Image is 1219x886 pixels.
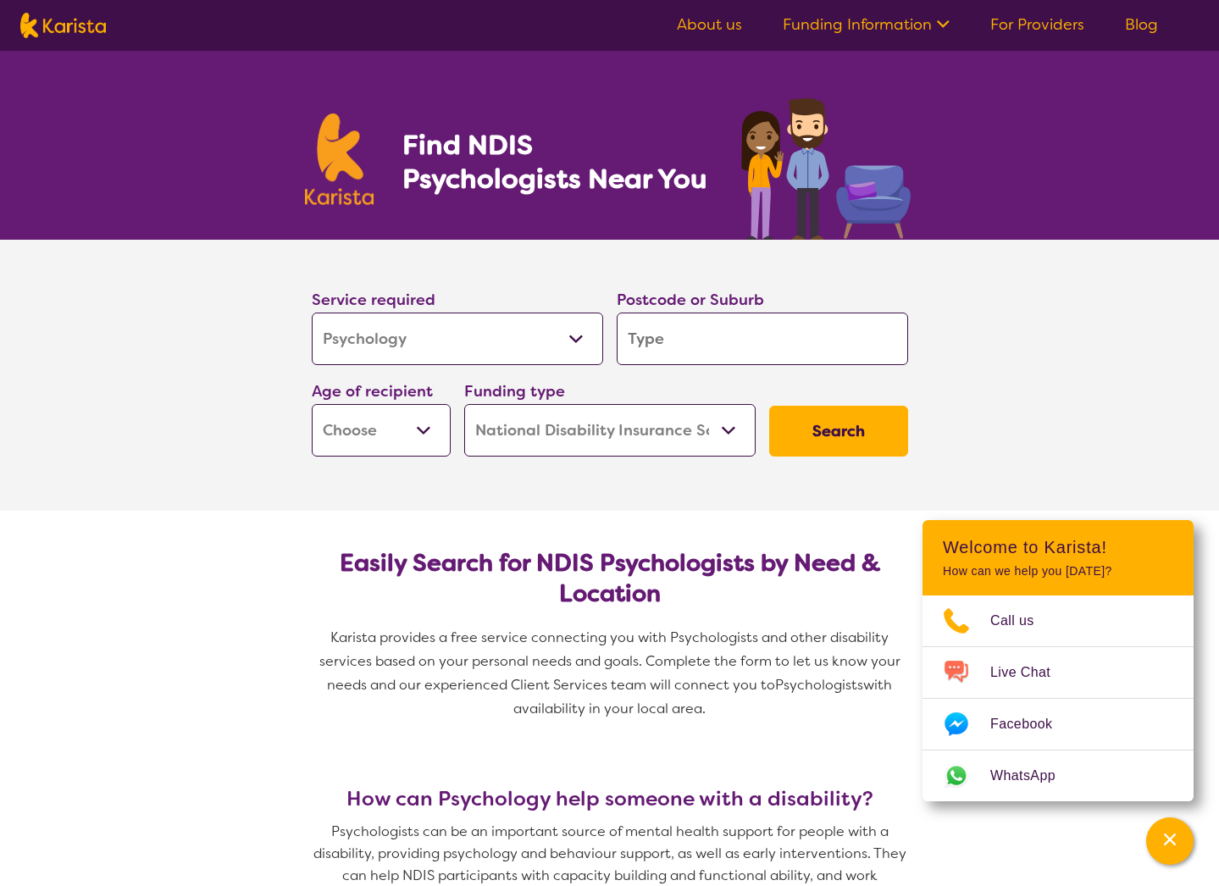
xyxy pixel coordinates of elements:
[990,712,1072,737] span: Facebook
[943,564,1173,579] p: How can we help you [DATE]?
[735,91,915,240] img: psychology
[305,114,374,205] img: Karista logo
[617,290,764,310] label: Postcode or Suburb
[617,313,908,365] input: Type
[312,290,435,310] label: Service required
[990,660,1071,685] span: Live Chat
[20,13,106,38] img: Karista logo
[305,787,915,811] h3: How can Psychology help someone with a disability?
[990,14,1084,35] a: For Providers
[1125,14,1158,35] a: Blog
[677,14,742,35] a: About us
[319,629,904,694] span: Karista provides a free service connecting you with Psychologists and other disability services b...
[923,750,1194,801] a: Web link opens in a new tab.
[464,381,565,401] label: Funding type
[943,537,1173,557] h2: Welcome to Karista!
[402,128,716,196] h1: Find NDIS Psychologists Near You
[769,406,908,457] button: Search
[312,381,433,401] label: Age of recipient
[775,676,863,694] span: Psychologists
[783,14,950,35] a: Funding Information
[990,763,1076,789] span: WhatsApp
[923,520,1194,801] div: Channel Menu
[325,548,895,609] h2: Easily Search for NDIS Psychologists by Need & Location
[1146,817,1194,865] button: Channel Menu
[990,608,1055,634] span: Call us
[923,595,1194,801] ul: Choose channel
